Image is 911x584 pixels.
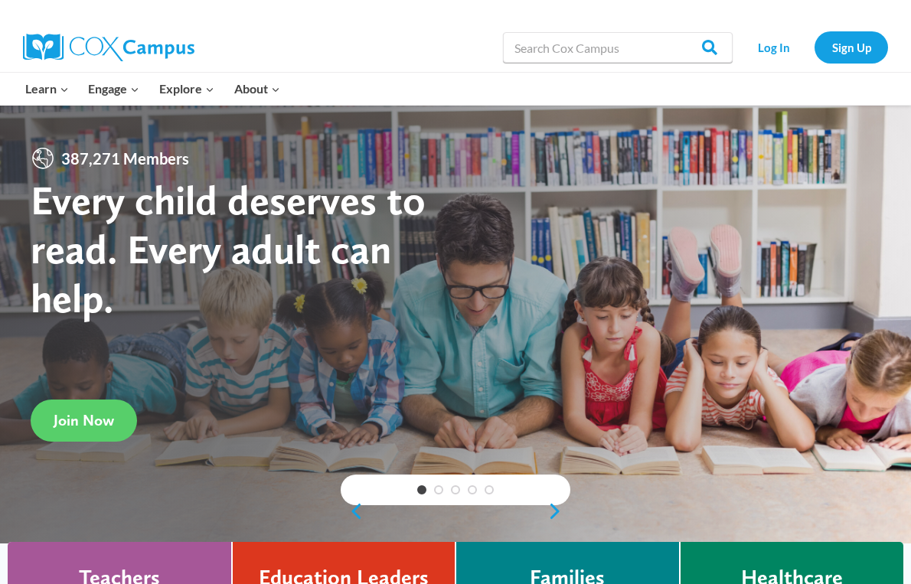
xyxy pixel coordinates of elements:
[55,146,195,171] span: 387,271 Members
[234,79,280,99] span: About
[503,32,733,63] input: Search Cox Campus
[434,485,443,494] a: 2
[547,502,570,520] a: next
[341,502,364,520] a: previous
[451,485,460,494] a: 3
[417,485,426,494] a: 1
[341,496,570,527] div: content slider buttons
[88,79,139,99] span: Engage
[23,34,194,61] img: Cox Campus
[815,31,888,63] a: Sign Up
[15,73,289,105] nav: Primary Navigation
[468,485,477,494] a: 4
[159,79,214,99] span: Explore
[740,31,888,63] nav: Secondary Navigation
[485,485,494,494] a: 5
[31,175,426,321] strong: Every child deserves to read. Every adult can help.
[740,31,807,63] a: Log In
[54,411,114,429] span: Join Now
[31,400,137,442] a: Join Now
[25,79,69,99] span: Learn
